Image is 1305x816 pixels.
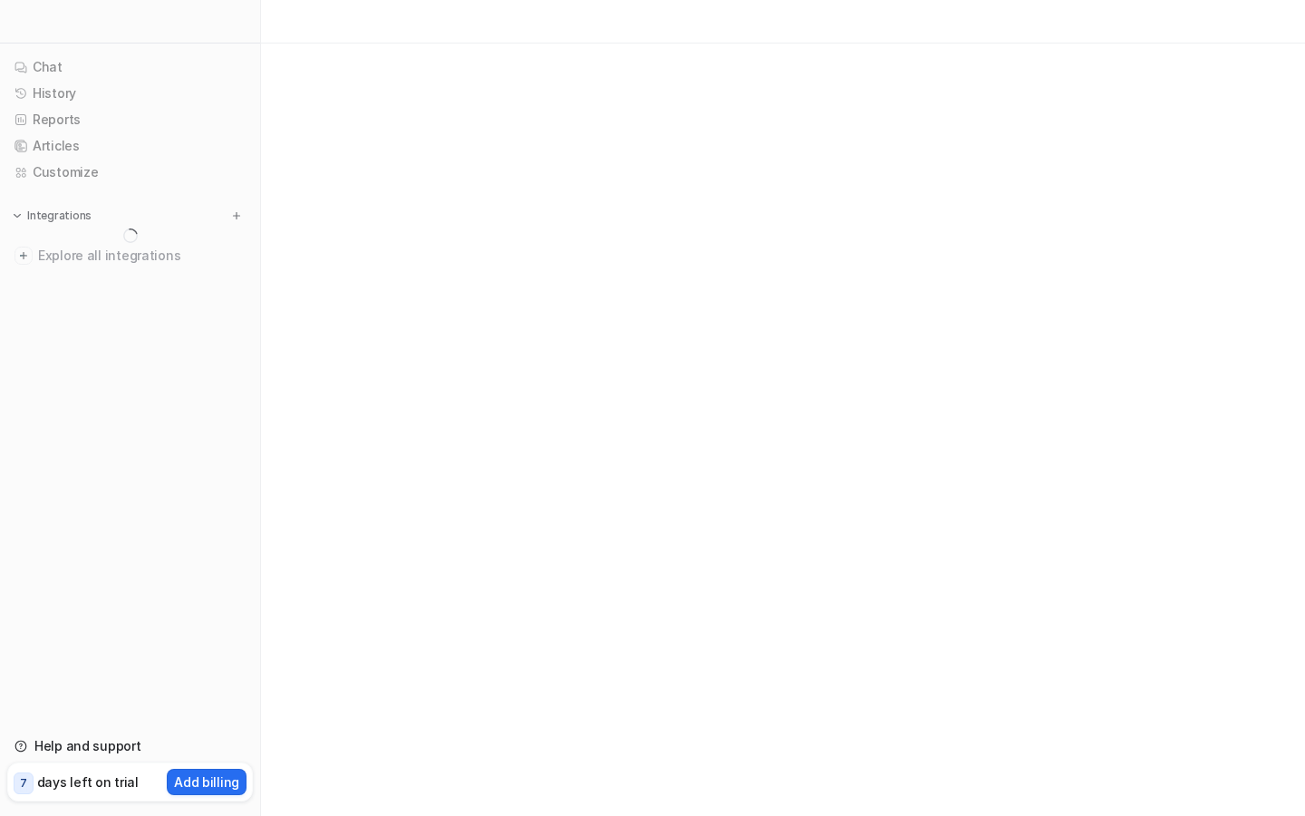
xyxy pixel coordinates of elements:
[7,733,253,759] a: Help and support
[230,209,243,222] img: menu_add.svg
[7,133,253,159] a: Articles
[174,772,239,792] p: Add billing
[167,769,246,795] button: Add billing
[20,775,27,792] p: 7
[7,160,253,185] a: Customize
[27,209,92,223] p: Integrations
[11,209,24,222] img: expand menu
[37,772,139,792] p: days left on trial
[7,54,253,80] a: Chat
[7,207,97,225] button: Integrations
[38,241,246,270] span: Explore all integrations
[7,107,253,132] a: Reports
[14,247,33,265] img: explore all integrations
[7,81,253,106] a: History
[7,243,253,268] a: Explore all integrations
